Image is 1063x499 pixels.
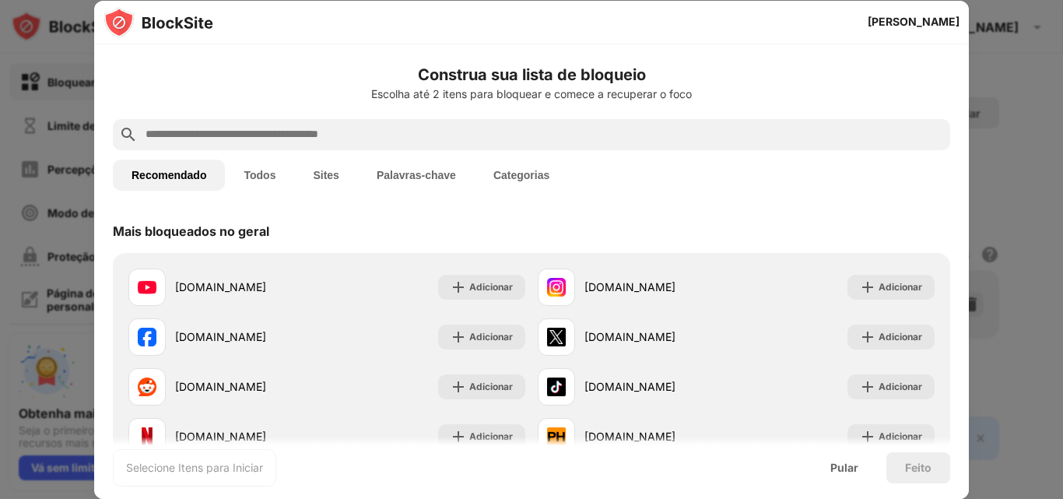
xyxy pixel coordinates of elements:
img: favicons [547,427,566,446]
img: favicons [138,378,156,396]
font: [DOMAIN_NAME] [584,380,675,393]
font: [DOMAIN_NAME] [175,280,266,293]
button: Todos [225,160,294,191]
font: Adicionar [879,430,922,442]
font: Todos [244,169,275,181]
font: Adicionar [469,331,513,343]
font: Recomendado [132,169,206,181]
font: Sites [313,169,339,181]
font: Adicionar [879,281,922,293]
font: [DOMAIN_NAME] [175,330,266,343]
img: favicons [547,378,566,396]
font: [DOMAIN_NAME] [175,430,266,443]
img: favicons [138,278,156,297]
button: Categorias [475,160,568,191]
font: Adicionar [469,281,513,293]
font: [DOMAIN_NAME] [584,280,675,293]
font: Palavras-chave [377,169,456,181]
font: [PERSON_NAME] [868,15,960,28]
font: [DOMAIN_NAME] [584,430,675,443]
font: [DOMAIN_NAME] [175,380,266,393]
font: Adicionar [879,381,922,392]
img: search.svg [119,125,138,144]
font: Construa sua lista de bloqueio [418,65,646,84]
font: Adicionar [469,430,513,442]
img: favicons [547,278,566,297]
img: logo-blocksite.svg [103,7,213,38]
font: Escolha até 2 itens para bloquear e comece a recuperar o foco [371,87,692,100]
img: favicons [138,427,156,446]
font: Mais bloqueados no geral [113,223,269,239]
button: Recomendado [113,160,225,191]
font: Adicionar [469,381,513,392]
font: Selecione Itens para Iniciar [126,461,263,474]
img: favicons [138,328,156,346]
font: Adicionar [879,331,922,343]
img: favicons [547,328,566,346]
font: Categorias [493,169,549,181]
button: Palavras-chave [358,160,475,191]
button: Sites [294,160,357,191]
font: Pular [830,461,858,474]
font: Feito [905,461,931,474]
font: [DOMAIN_NAME] [584,330,675,343]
